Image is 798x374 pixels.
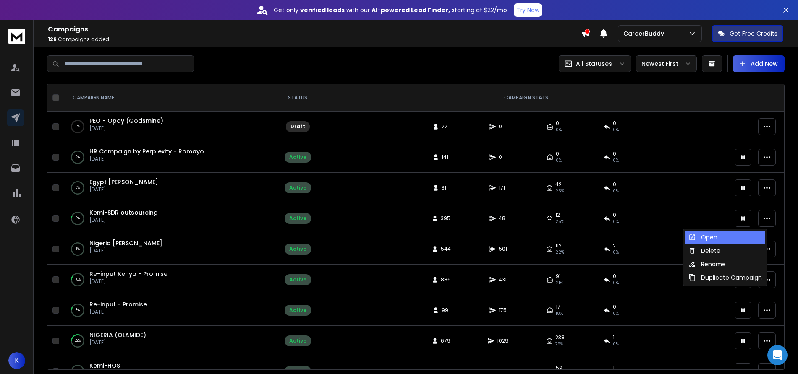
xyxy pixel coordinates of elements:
[556,310,563,317] span: 18 %
[556,127,562,133] span: 0%
[89,278,167,285] p: [DATE]
[75,275,81,284] p: 10 %
[613,218,619,225] span: 0 %
[613,334,615,341] span: 1
[76,306,80,314] p: 8 %
[441,338,450,344] span: 679
[499,154,507,161] span: 0
[442,184,450,191] span: 311
[613,212,616,218] span: 0
[89,247,162,254] p: [DATE]
[274,6,507,14] p: Get only with our starting at $22/mo
[613,181,616,188] span: 0
[76,184,80,192] p: 0 %
[555,242,562,249] span: 112
[290,123,305,130] div: Draft
[76,153,80,161] p: 0 %
[8,352,25,369] button: K
[289,307,306,314] div: Active
[89,239,162,247] a: Nigeria [PERSON_NAME]
[613,365,615,371] span: 1
[688,247,720,255] div: Delete
[89,361,120,370] a: Kemi-HOS
[442,154,450,161] span: 141
[613,273,616,280] span: 0
[688,260,726,268] div: Rename
[442,123,450,130] span: 22
[441,276,451,283] span: 886
[441,215,450,222] span: 395
[514,3,542,17] button: Try Now
[89,300,147,309] a: Re-input - Promise
[556,151,559,157] span: 0
[300,6,345,14] strong: verified leads
[63,173,272,203] td: 0%Egypt [PERSON_NAME][DATE]
[89,331,146,339] a: NIGERIA (OLAMIDE)
[555,341,563,348] span: 79 %
[499,246,507,252] span: 501
[613,304,616,310] span: 0
[442,307,450,314] span: 99
[555,334,565,341] span: 238
[730,29,777,38] p: Get Free Credits
[556,280,563,286] span: 21 %
[48,24,581,34] h1: Campaigns
[372,6,450,14] strong: AI-powered Lead Finder,
[613,188,619,195] span: 0 %
[76,122,80,131] p: 0 %
[272,84,323,112] th: STATUS
[623,29,667,38] p: CareerBuddy
[289,184,306,191] div: Active
[441,246,451,252] span: 544
[636,55,697,72] button: Newest First
[75,337,81,345] p: 32 %
[289,246,306,252] div: Active
[289,276,306,283] div: Active
[289,338,306,344] div: Active
[497,338,508,344] span: 1029
[289,154,306,161] div: Active
[556,304,560,310] span: 17
[556,273,561,280] span: 91
[613,151,616,157] span: 0
[89,270,167,278] a: Re-input Kenya - Promise
[767,345,788,365] div: Open Intercom Messenger
[556,120,559,127] span: 0
[499,123,507,130] span: 0
[613,249,619,256] span: 0 %
[499,276,507,283] span: 431
[613,341,619,348] span: 0 %
[63,142,272,173] td: 0%HR Campaign by Perplexity - Romayo[DATE]
[613,127,619,133] span: 0%
[613,280,619,286] span: 0 %
[613,242,616,249] span: 2
[289,215,306,222] div: Active
[555,181,562,188] span: 42
[613,157,619,164] span: 0%
[63,295,272,326] td: 8%Re-input - Promise[DATE]
[63,265,272,295] td: 10%Re-input Kenya - Promise[DATE]
[76,214,80,223] p: 6 %
[556,157,562,164] span: 0%
[499,307,507,314] span: 175
[733,55,785,72] button: Add New
[555,188,564,195] span: 25 %
[8,29,25,44] img: logo
[89,178,158,186] span: Egypt [PERSON_NAME]
[89,208,158,217] a: Kemi-SDR outsourcing
[63,203,272,234] td: 6%Kemi-SDR outsourcing[DATE]
[323,84,730,112] th: CAMPAIGN STATS
[89,186,158,193] p: [DATE]
[48,36,57,43] span: 126
[89,309,147,315] p: [DATE]
[556,365,563,371] span: 59
[89,147,204,156] a: HR Campaign by Perplexity - Romayo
